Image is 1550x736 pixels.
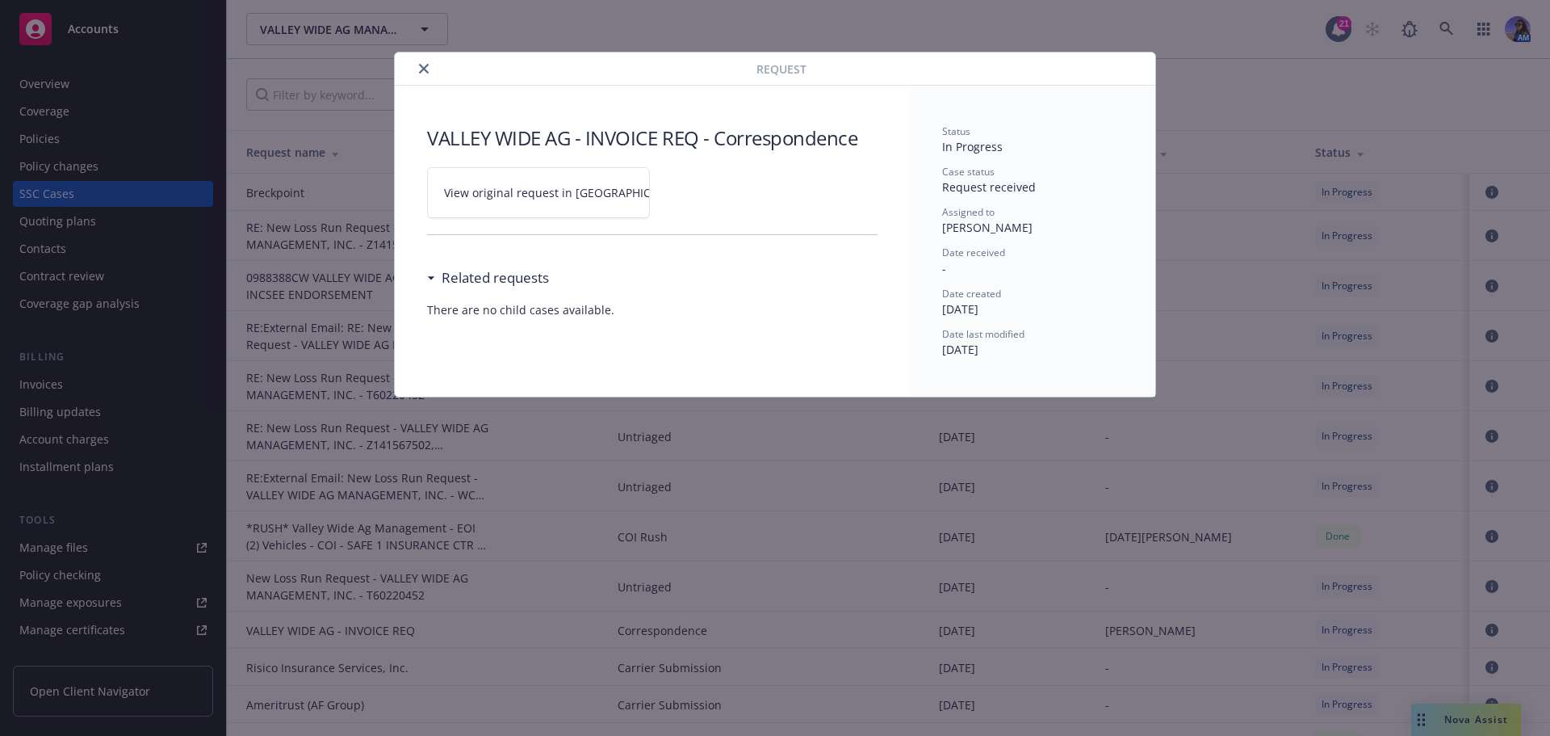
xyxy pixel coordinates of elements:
[427,124,878,151] h3: VALLEY WIDE AG - INVOICE REQ - Correspondence
[442,267,549,288] h3: Related requests
[942,165,995,179] span: Case status
[942,246,1005,259] span: Date received
[444,184,689,201] span: View original request in [GEOGRAPHIC_DATA]
[414,59,434,78] button: close
[942,124,970,138] span: Status
[427,267,549,288] div: Related requests
[427,301,878,318] span: There are no child cases available.
[942,220,1033,235] span: [PERSON_NAME]
[942,261,946,276] span: -
[942,327,1024,341] span: Date last modified
[942,179,1036,195] span: Request received
[756,61,806,78] span: Request
[942,139,1003,154] span: In Progress
[942,287,1001,301] span: Date created
[942,301,978,317] span: [DATE]
[942,342,978,357] span: [DATE]
[942,205,995,219] span: Assigned to
[427,167,650,218] a: View original request in [GEOGRAPHIC_DATA]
